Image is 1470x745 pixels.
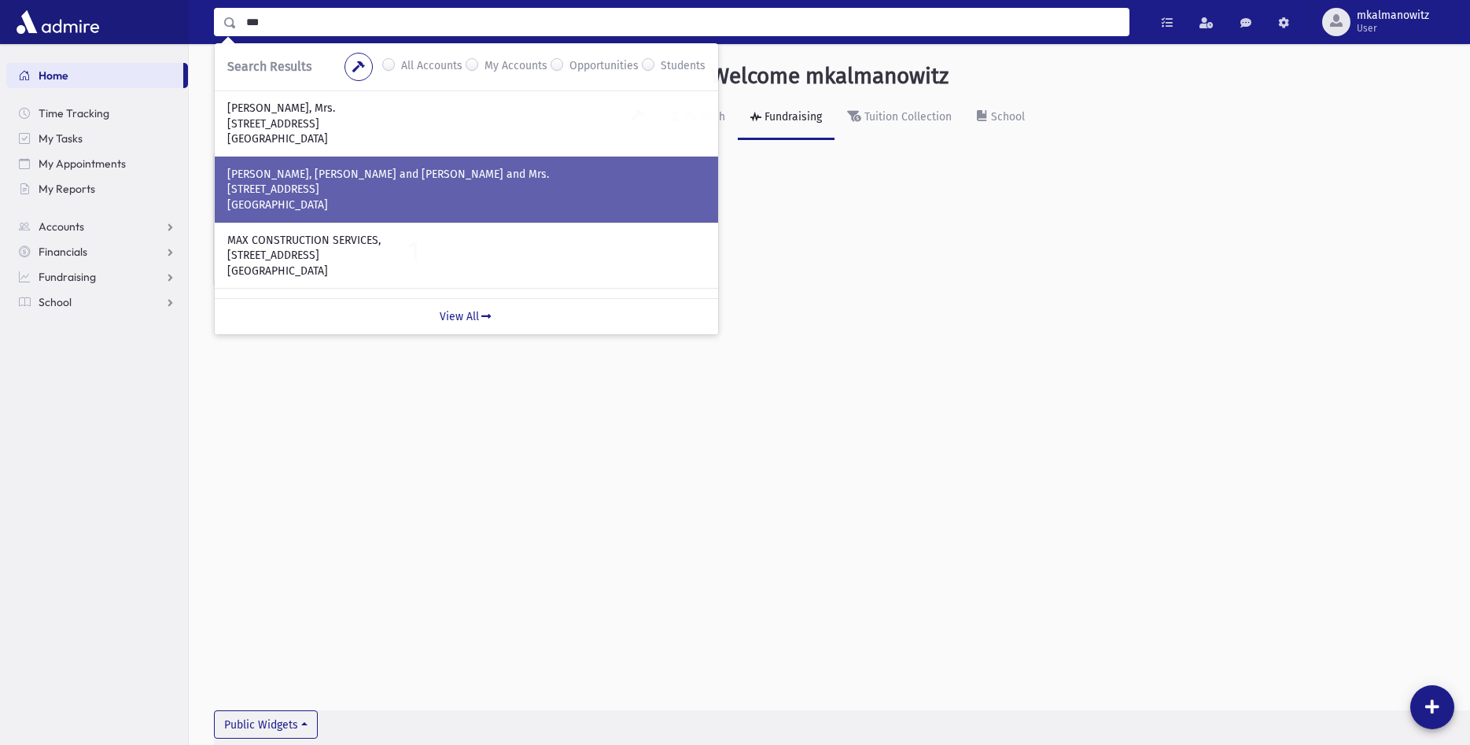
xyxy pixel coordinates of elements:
[227,248,706,264] p: [STREET_ADDRESS]
[861,110,952,124] div: Tuition Collection
[834,96,964,140] a: Tuition Collection
[227,101,706,116] p: [PERSON_NAME], Mrs.
[964,96,1037,140] a: School
[484,57,547,76] label: My Accounts
[227,197,706,213] p: [GEOGRAPHIC_DATA]
[39,157,126,171] span: My Appointments
[39,245,87,259] span: Financials
[6,264,188,290] a: Fundraising
[227,233,706,249] p: MAX CONSTRUCTION SERVICES,
[401,57,462,76] label: All Accounts
[39,182,95,196] span: My Reports
[711,63,949,90] h3: Welcome mkalmanowitz
[988,110,1025,124] div: School
[39,106,109,120] span: Time Tracking
[39,131,83,146] span: My Tasks
[6,151,188,176] a: My Appointments
[39,270,96,284] span: Fundraising
[738,96,834,140] a: Fundraising
[6,239,188,264] a: Financials
[6,176,188,201] a: My Reports
[569,57,639,76] label: Opportunities
[1357,9,1429,22] span: mkalmanowitz
[227,167,706,183] p: [PERSON_NAME], [PERSON_NAME] and [PERSON_NAME] and Mrs.
[227,59,311,74] span: Search Results
[39,68,68,83] span: Home
[215,298,718,334] a: View All
[6,126,188,151] a: My Tasks
[227,116,706,132] p: [STREET_ADDRESS]
[237,8,1129,36] input: Search
[6,290,188,315] a: School
[661,57,706,76] label: Students
[6,214,188,239] a: Accounts
[227,264,706,279] p: [GEOGRAPHIC_DATA]
[1357,22,1429,35] span: User
[227,182,706,197] p: [STREET_ADDRESS]
[6,101,188,126] a: Time Tracking
[761,110,822,124] div: Fundraising
[13,6,103,38] img: AdmirePro
[39,219,84,234] span: Accounts
[39,295,72,309] span: School
[214,710,318,739] button: Public Widgets
[227,131,706,147] p: [GEOGRAPHIC_DATA]
[6,63,183,88] a: Home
